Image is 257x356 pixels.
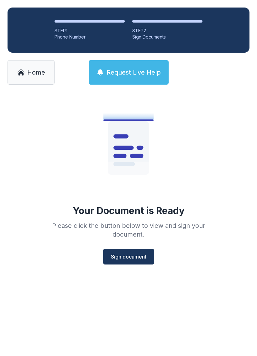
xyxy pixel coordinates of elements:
div: Your Document is Ready [73,205,185,216]
div: STEP 2 [132,28,202,34]
div: Sign Documents [132,34,202,40]
span: Sign document [111,253,146,260]
span: Home [27,68,45,77]
span: Request Live Help [107,68,161,77]
div: Please click the button below to view and sign your document. [38,221,219,239]
div: STEP 1 [55,28,125,34]
div: Phone Number [55,34,125,40]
